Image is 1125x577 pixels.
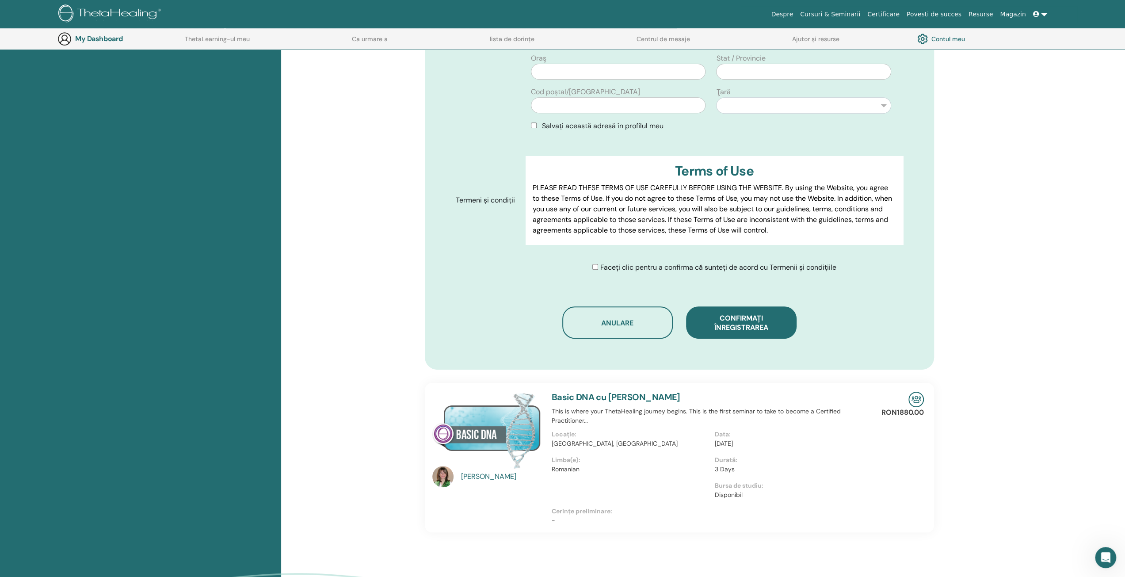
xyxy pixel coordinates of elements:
a: Ajutor și resurse [792,35,839,50]
p: Durată: [715,455,873,465]
img: generic-user-icon.jpg [57,32,72,46]
button: Confirmați înregistrarea [686,306,797,339]
a: [PERSON_NAME] [461,471,543,482]
p: 3 Days [715,465,873,474]
img: default.jpg [432,466,454,487]
img: logo.png [58,4,164,24]
p: [DATE] [715,439,873,448]
p: Lor IpsumDolorsi.ame Cons adipisci elits do eiusm tem incid, utl etdol, magnaali eni adminimve qu... [533,243,896,370]
p: Data: [715,430,873,439]
a: Contul meu [917,31,965,46]
img: Basic DNA [432,392,541,468]
a: lista de dorințe [490,35,534,50]
a: Certificare [864,6,903,23]
p: PLEASE READ THESE TERMS OF USE CAREFULLY BEFORE USING THE WEBSITE. By using the Website, you agre... [533,183,896,236]
a: Despre [767,6,797,23]
span: Anulare [601,318,633,328]
p: [GEOGRAPHIC_DATA], [GEOGRAPHIC_DATA] [552,439,709,448]
p: Locație: [552,430,709,439]
p: - [552,516,878,525]
span: Faceți clic pentru a confirma că sunteți de acord cu Termenii și condițiile [600,263,836,272]
a: Cursuri & Seminarii [797,6,864,23]
a: ThetaLearning-ul meu [185,35,250,50]
label: Termeni și condiții [449,192,526,209]
h3: Terms of Use [533,163,896,179]
a: Centrul de mesaje [637,35,690,50]
img: cog.svg [917,31,928,46]
a: Povesti de succes [903,6,965,23]
label: Stat / Provincie [716,53,765,64]
img: In-Person Seminar [908,392,924,407]
h3: My Dashboard [75,34,164,43]
a: Magazin [996,6,1029,23]
a: Resurse [965,6,997,23]
label: Cod poștal/[GEOGRAPHIC_DATA] [531,87,640,97]
iframe: Intercom live chat [1095,547,1116,568]
p: Disponibil [715,490,873,500]
p: Cerințe preliminare: [552,507,878,516]
label: Ţară [716,87,730,97]
span: Confirmați înregistrarea [714,313,768,332]
p: Limba(e): [552,455,709,465]
p: This is where your ThetaHealing journey begins. This is the first seminar to take to become a Cer... [552,407,878,425]
span: Salvați această adresă în profilul meu [542,121,664,130]
a: Ca urmare a [352,35,388,50]
p: Bursa de studiu: [715,481,873,490]
button: Anulare [562,306,673,339]
p: Romanian [552,465,709,474]
label: Oraş [531,53,546,64]
a: Basic DNA cu [PERSON_NAME] [552,391,680,403]
p: RON1880.00 [881,407,924,418]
